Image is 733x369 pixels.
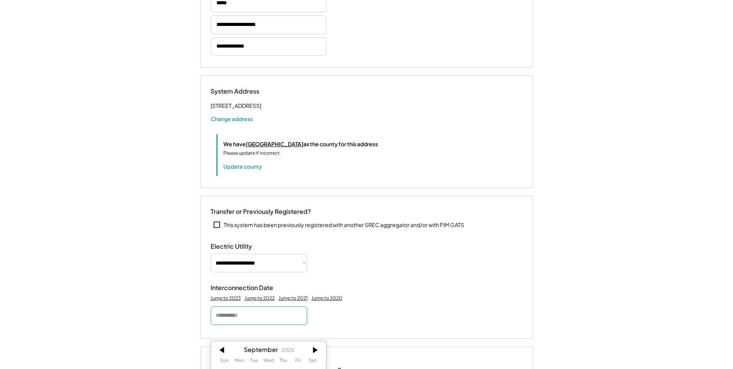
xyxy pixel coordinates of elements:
[211,243,288,251] div: Electric Utility
[211,208,311,216] div: Transfer or Previously Registered?
[223,140,378,148] div: We have as the county for this address
[245,295,275,301] div: Jump to 2022
[211,295,241,301] div: Jump to 2023
[211,115,253,123] button: Change address
[291,358,305,366] th: Friday
[232,358,247,366] th: Monday
[276,358,291,366] th: Thursday
[224,221,464,229] div: This system has been previously registered with another SREC aggregator and/or with PJM GATS
[279,295,308,301] div: Jump to 2021
[281,347,294,353] div: 2025
[247,358,261,366] th: Tuesday
[223,150,281,157] div: Please update if incorrect.
[211,101,261,111] div: [STREET_ADDRESS]
[261,358,276,366] th: Wednesday
[311,295,342,301] div: Jump to 2020
[217,358,232,366] th: Sunday
[305,358,320,366] th: Saturday
[211,87,288,96] div: System Address
[223,162,262,170] button: Update county
[243,346,278,353] div: September
[246,140,303,147] u: [GEOGRAPHIC_DATA]
[211,284,288,292] div: Interconnection Date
